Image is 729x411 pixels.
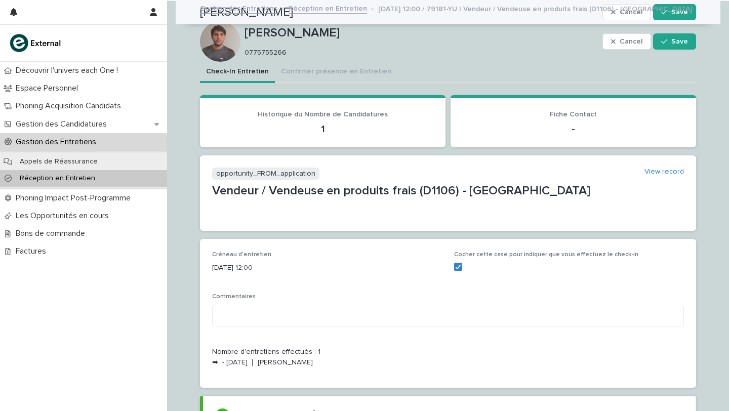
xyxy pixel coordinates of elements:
p: Nombre d'entretiens effectués : 1 ➡ - [DATE] ❘ [PERSON_NAME] [212,347,442,368]
p: Factures [12,246,54,256]
p: Découvrir l'univers each One ! [12,66,126,75]
p: [PERSON_NAME] [245,26,598,40]
p: Bons de commande [12,229,93,238]
button: Cancel [602,33,651,50]
p: Gestion des Candidatures [12,119,115,129]
a: Gestion des Entretiens [200,2,277,14]
span: Save [671,38,688,45]
p: Phoning Impact Post-Programme [12,193,139,203]
p: Espace Personnel [12,84,86,93]
img: bc51vvfgR2QLHU84CWIQ [8,33,64,53]
p: [DATE] 12:00 / 79181-YU | Vendeur / Vendeuse en produits frais (D1106) - [GEOGRAPHIC_DATA] [378,3,692,14]
span: Fiche Contact [550,111,597,118]
span: Cocher cette case pour indiquer que vous effectuez le check-in [454,252,638,258]
button: Check-In Entretien [200,62,275,83]
p: Vendeur / Vendeuse en produits frais (D1106) - [GEOGRAPHIC_DATA] [212,184,684,198]
p: Les Opportunités en cours [12,211,117,221]
a: View record [644,168,684,176]
span: Historique du Nombre de Candidatures [258,111,388,118]
span: Créneau d'entretien [212,252,271,258]
p: 1 [212,123,433,135]
p: 0775755266 [245,49,594,57]
p: Gestion des Entretiens [12,137,104,147]
p: Réception en Entretien [12,174,103,183]
span: Commentaires [212,294,256,300]
p: [DATE] 12:00 [212,263,442,273]
p: opportunity_FROM_application [212,168,319,180]
p: Appels de Réassurance [12,157,106,166]
button: Save [653,33,696,50]
p: Phoning Acquisition Candidats [12,101,129,111]
a: Réception en Entretien [289,2,367,14]
div: - [463,123,684,135]
span: Cancel [620,38,642,45]
button: Confirmer présence en Entretien [275,62,397,83]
